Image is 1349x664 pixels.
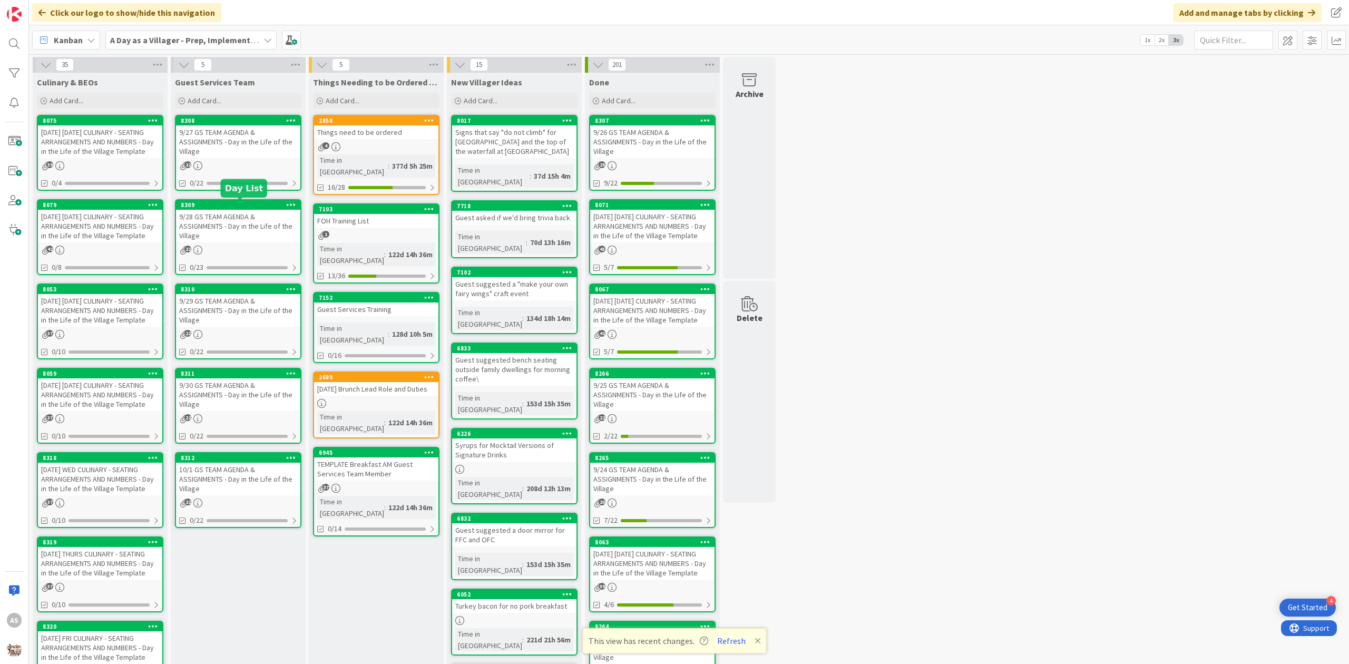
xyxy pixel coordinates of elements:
span: 5 [194,58,212,71]
div: Click our logo to show/hide this navigation [32,3,221,22]
span: 42 [46,246,53,252]
div: [DATE] Brunch Lead Role and Duties [314,382,438,396]
span: Things Needing to be Ordered - PUT IN CARD, Don't make new card [313,77,439,87]
div: 122d 14h 36m [386,502,435,513]
span: : [388,160,389,172]
div: 8309 [181,201,300,209]
span: 2x [1155,35,1169,45]
div: 7152Guest Services Training [314,293,438,316]
div: 2858Things need to be ordered [314,116,438,139]
div: 2858 [319,117,438,124]
div: Time in [GEOGRAPHIC_DATA] [317,154,388,178]
div: 6052 [457,591,576,598]
div: 8310 [176,285,300,294]
span: 4/6 [604,599,614,610]
span: 22 [184,499,191,505]
div: 8265 [590,453,715,463]
div: [DATE] [DATE] CULINARY - SEATING ARRANGEMENTS AND NUMBERS - Day in the Life of the Village Template [38,210,162,242]
div: 8053 [38,285,162,294]
span: 35 [56,58,74,71]
div: 2689 [314,373,438,382]
div: 6945TEMPLATE Breakfast AM Guest Services Team Member [314,448,438,481]
div: 7102 [452,268,576,277]
div: 128d 10h 5m [389,328,435,340]
div: 8312 [176,453,300,463]
div: 9/24 GS TEAM AGENDA & ASSIGNMENTS - Day in the Life of the Village [590,463,715,495]
div: 8071[DATE] [DATE] CULINARY - SEATING ARRANGEMENTS AND NUMBERS - Day in the Life of the Village Te... [590,200,715,242]
span: Add Card... [326,96,359,105]
div: 8307 [595,117,715,124]
span: 0/10 [52,515,65,526]
div: 8308 [181,117,300,124]
div: 7718 [452,201,576,211]
div: 83089/27 GS TEAM AGENDA & ASSIGNMENTS - Day in the Life of the Village [176,116,300,158]
span: Kanban [54,34,83,46]
div: 6945 [314,448,438,457]
span: 0/14 [328,523,341,534]
div: Open Get Started checklist, remaining modules: 4 [1279,599,1336,617]
div: 8265 [595,454,715,462]
div: 37d 15h 4m [531,170,573,182]
div: 8075 [38,116,162,125]
div: 4 [1326,596,1336,606]
div: Guest Services Training [314,302,438,316]
span: 37 [46,414,53,421]
div: 82669/25 GS TEAM AGENDA & ASSIGNMENTS - Day in the Life of the Village [590,369,715,411]
span: 39 [46,161,53,168]
div: 8320 [38,622,162,631]
div: 8079[DATE] [DATE] CULINARY - SEATING ARRANGEMENTS AND NUMBERS - Day in the Life of the Village Te... [38,200,162,242]
div: 221d 21h 56m [524,634,573,646]
div: 377d 5h 25m [389,160,435,172]
button: Refresh [713,634,749,648]
span: : [384,249,386,260]
div: TEMPLATE Breakfast AM Guest Services Team Member [314,457,438,481]
div: Guest suggested a door mirror for FFC and OFC [452,523,576,546]
div: AS [7,613,22,628]
span: 43 [599,246,605,252]
span: 0/10 [52,431,65,442]
span: : [522,634,524,646]
span: 1x [1140,35,1155,45]
div: 6832 [457,515,576,522]
div: 6945 [319,449,438,456]
span: 2/22 [604,431,618,442]
div: 8071 [595,201,715,209]
span: 9/22 [604,178,618,189]
div: [DATE] WED CULINARY - SEATING ARRANGEMENTS AND NUMBERS - Day in the Life of the Village Template [38,463,162,495]
span: 39 [599,583,605,590]
span: 7/22 [604,515,618,526]
div: 8063[DATE] [DATE] CULINARY - SEATING ARRANGEMENTS AND NUMBERS - Day in the Life of the Village Te... [590,538,715,580]
div: 9/29 GS TEAM AGENDA & ASSIGNMENTS - Day in the Life of the Village [176,294,300,327]
span: 37 [322,484,329,491]
div: 8311 [181,370,300,377]
div: 83099/28 GS TEAM AGENDA & ASSIGNMENTS - Day in the Life of the Village [176,200,300,242]
span: 0/22 [190,515,203,526]
div: 9/30 GS TEAM AGENDA & ASSIGNMENTS - Day in the Life of the Village [176,378,300,411]
span: 22 [184,330,191,337]
div: Time in [GEOGRAPHIC_DATA] [455,307,522,330]
span: 0/23 [190,262,203,273]
span: New Villager Ideas [451,77,522,87]
div: Time in [GEOGRAPHIC_DATA] [317,411,384,434]
div: 2689[DATE] Brunch Lead Role and Duties [314,373,438,396]
span: : [384,502,386,513]
div: 134d 18h 14m [524,313,573,324]
div: 122d 14h 36m [386,417,435,428]
span: 0/8 [52,262,62,273]
div: 7102 [457,269,576,276]
div: 8312 [181,454,300,462]
div: 6052Turkey bacon for no pork breakfast [452,590,576,613]
div: [DATE] [DATE] CULINARY - SEATING ARRANGEMENTS AND NUMBERS - Day in the Life of the Village Template [38,125,162,158]
div: 6226 [452,429,576,438]
div: 7103 [314,204,438,214]
div: 6832 [452,514,576,523]
div: Signs that say "do not climb" for [GEOGRAPHIC_DATA] and the top of the waterfall at [GEOGRAPHIC_D... [452,125,576,158]
div: 8309 [176,200,300,210]
div: 8311 [176,369,300,378]
div: Turkey bacon for no pork breakfast [452,599,576,613]
div: 8307 [590,116,715,125]
div: 9/27 GS TEAM AGENDA & ASSIGNMENTS - Day in the Life of the Village [176,125,300,158]
span: 22 [599,414,605,421]
div: Archive [736,87,764,100]
div: Time in [GEOGRAPHIC_DATA] [455,231,526,254]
